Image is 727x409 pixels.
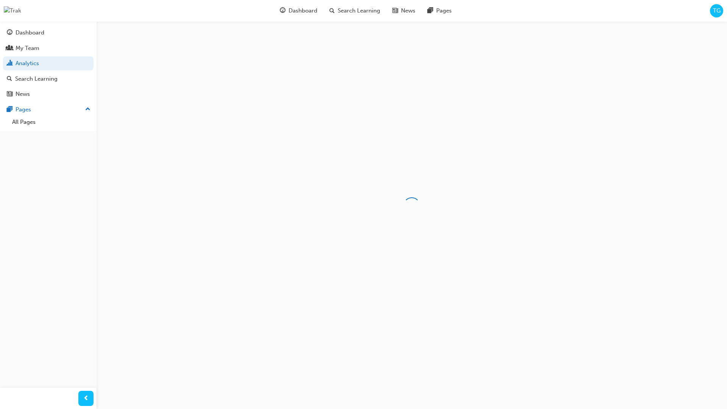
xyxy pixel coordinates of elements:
[3,103,94,117] button: Pages
[7,45,12,52] span: people-icon
[3,87,94,101] a: News
[7,91,12,98] span: news-icon
[329,6,335,16] span: search-icon
[7,60,12,67] span: chart-icon
[85,105,90,114] span: up-icon
[16,105,31,114] div: Pages
[280,6,285,16] span: guage-icon
[713,6,721,15] span: TG
[3,56,94,70] a: Analytics
[3,72,94,86] a: Search Learning
[83,394,89,403] span: prev-icon
[289,6,317,15] span: Dashboard
[421,3,458,19] a: pages-iconPages
[7,106,12,113] span: pages-icon
[16,44,39,53] div: My Team
[3,24,94,103] button: DashboardMy TeamAnalyticsSearch LearningNews
[338,6,380,15] span: Search Learning
[3,26,94,40] a: Dashboard
[392,6,398,16] span: news-icon
[436,6,452,15] span: Pages
[274,3,323,19] a: guage-iconDashboard
[7,76,12,83] span: search-icon
[7,30,12,36] span: guage-icon
[323,3,386,19] a: search-iconSearch Learning
[427,6,433,16] span: pages-icon
[401,6,415,15] span: News
[4,6,21,15] img: Trak
[16,28,44,37] div: Dashboard
[15,75,58,83] div: Search Learning
[386,3,421,19] a: news-iconNews
[710,4,723,17] button: TG
[16,90,30,98] div: News
[3,41,94,55] a: My Team
[9,116,94,128] a: All Pages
